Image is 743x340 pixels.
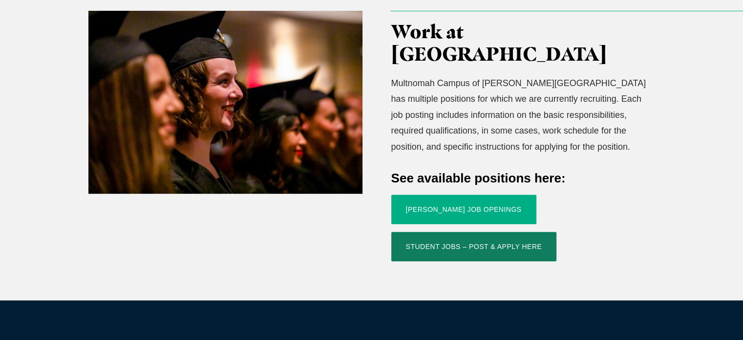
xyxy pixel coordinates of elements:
a: Student Jobs – Post & Apply Here [391,232,557,261]
h4: See available positions here: [391,169,655,187]
h3: Work at [GEOGRAPHIC_DATA] [391,21,655,66]
img: Registrar_2019_12_13_Graduation-49-2 [88,11,362,194]
p: Multnomah Campus of [PERSON_NAME][GEOGRAPHIC_DATA] has multiple positions for which we are curren... [391,75,655,155]
a: [PERSON_NAME] Job Openings [391,195,536,224]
